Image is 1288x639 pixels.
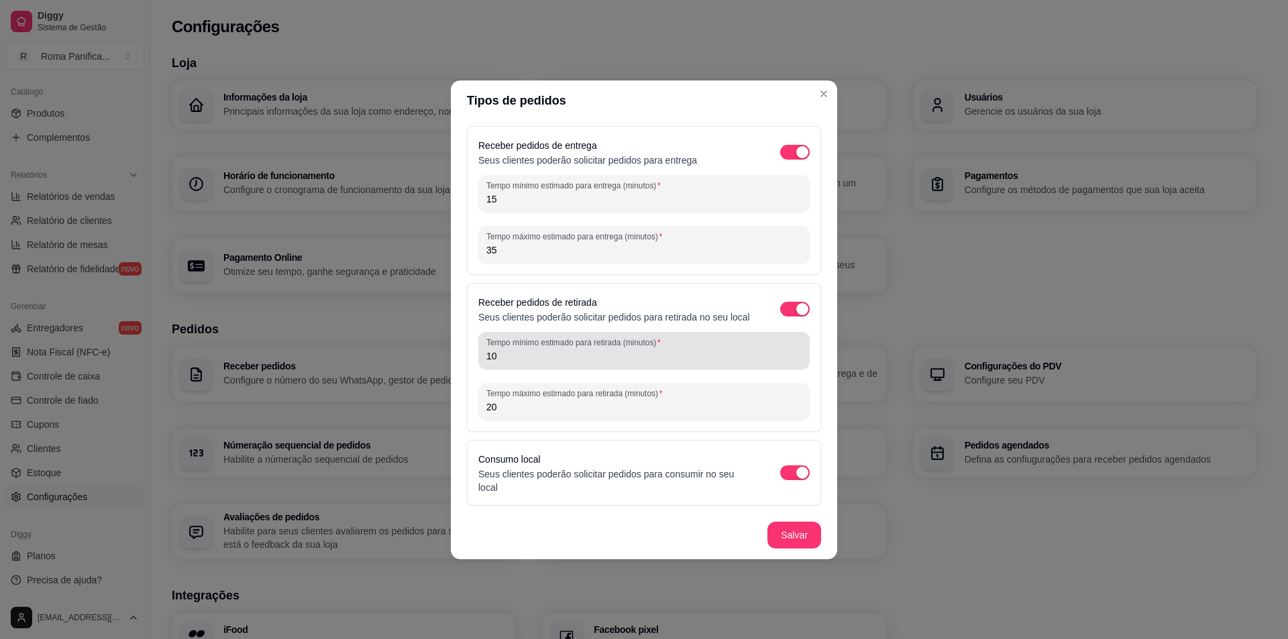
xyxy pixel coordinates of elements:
[486,388,667,399] label: Tempo máximo estimado para retirada (minutos)
[478,454,541,465] label: Consumo local
[451,80,837,121] header: Tipos de pedidos
[486,180,665,191] label: Tempo mínimo estimado para entrega (minutos)
[486,349,802,363] input: Tempo mínimo estimado para retirada (minutos)
[486,192,802,206] input: Tempo mínimo estimado para entrega (minutos)
[478,467,753,494] p: Seus clientes poderão solicitar pedidos para consumir no seu local
[813,83,835,105] button: Close
[478,297,597,308] label: Receber pedidos de retirada
[478,310,750,324] p: Seus clientes poderão solicitar pedidos para retirada no seu local
[486,243,802,257] input: Tempo máximo estimado para entrega (minutos)
[486,231,667,242] label: Tempo máximo estimado para entrega (minutos)
[486,337,665,348] label: Tempo mínimo estimado para retirada (minutos)
[478,140,597,151] label: Receber pedidos de entrega
[478,154,697,167] p: Seus clientes poderão solicitar pedidos para entrega
[486,400,802,414] input: Tempo máximo estimado para retirada (minutos)
[767,522,821,548] button: Salvar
